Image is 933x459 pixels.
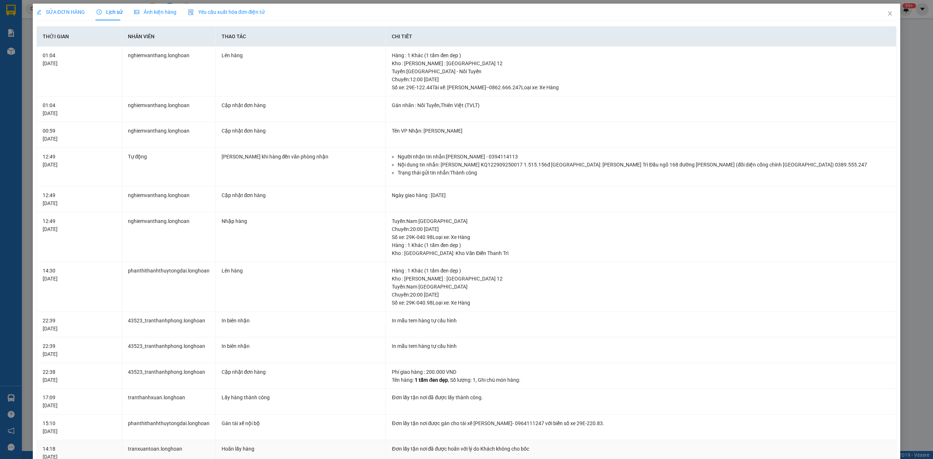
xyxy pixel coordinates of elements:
td: nghiemvanthang.longhoan [122,47,216,97]
div: 12:49 [DATE] [43,153,116,169]
td: nghiemvanthang.longhoan [122,212,216,262]
span: Ảnh kiện hàng [134,9,176,15]
div: 22:38 [DATE] [43,368,116,384]
div: Lên hàng [222,267,380,275]
div: Kho : [GEOGRAPHIC_DATA]: Kho Văn Điển Thanh Trì [392,249,890,257]
div: 01:04 [DATE] [43,51,116,67]
div: Nhập hàng [222,217,380,225]
td: nghiemvanthang.longhoan [122,187,216,212]
div: 01:04 [DATE] [43,101,116,117]
td: nghiemvanthang.longhoan [122,122,216,148]
div: Cập nhật đơn hàng [222,191,380,199]
td: phanthithanhthuytongdai.longhoan [122,262,216,312]
div: 17:09 [DATE] [43,393,116,409]
div: 22:39 [DATE] [43,317,116,333]
span: Yêu cầu xuất hóa đơn điện tử [188,9,265,15]
span: Lịch sử [97,9,122,15]
div: 00:59 [DATE] [43,127,116,143]
div: Hàng : 1 Khác (1 tấm đen dẹp ) [392,51,890,59]
div: 15:10 [DATE] [43,419,116,435]
div: 12:49 [DATE] [43,217,116,233]
span: 1 [473,377,476,383]
div: Đơn lấy tận nơi đã được hoãn với lý do Khách không cho bốc [392,445,890,453]
div: Đơn lấy tận nơi đã được lấy thành công. [392,393,890,401]
div: In biên nhận [222,342,380,350]
td: 43523_tranthanhphong.longhoan [122,312,216,338]
div: Lên hàng [222,51,380,59]
div: [PERSON_NAME] khi hàng đến văn phòng nhận [222,153,380,161]
span: 1 tấm đen dẹp [415,377,448,383]
li: Trạng thái gửi tin nhắn: Thành công [398,169,890,177]
div: In mẫu tem hàng tự cấu hình [392,342,890,350]
span: SỬA ĐƠN HÀNG [36,9,85,15]
td: 43523_tranthanhphong.longhoan [122,363,216,389]
div: Kho : [PERSON_NAME] : [GEOGRAPHIC_DATA] 12 [392,275,890,283]
td: nghiemvanthang.longhoan [122,97,216,122]
div: Tuyến : Nam [GEOGRAPHIC_DATA] Chuyến: 20:00 [DATE] Số xe: 29K-040.98 Loại xe: Xe Hàng [392,217,890,241]
span: edit [36,9,42,15]
th: Nhân viên [122,27,216,47]
th: Thao tác [216,27,386,47]
div: Hàng : 1 Khác (1 tấm đen dẹp ) [392,241,890,249]
button: Close [880,4,900,24]
div: Cập nhật đơn hàng [222,368,380,376]
div: Lấy hàng thành công [222,393,380,401]
td: phanthithanhthuytongdai.longhoan [122,415,216,440]
span: clock-circle [97,9,102,15]
th: Thời gian [37,27,122,47]
div: Ngày giao hàng : [DATE] [392,191,890,199]
div: Hoãn lấy hàng [222,445,380,453]
div: Hàng : 1 Khác (1 tấm đen dẹp ) [392,267,890,275]
div: Gán nhãn : Nối Tuyến,Thiên Việt (TVLT) [392,101,890,109]
li: Nội dung tin nhắn: [PERSON_NAME] KQ122909250017 1.515.156đ [GEOGRAPHIC_DATA]: [PERSON_NAME] Trì Đ... [398,161,890,169]
div: Đơn lấy tận nơi được gán cho tài xế [PERSON_NAME]- 0964111247 với biển số xe 29E-220.83. [392,419,890,427]
img: icon [188,9,194,15]
div: Cập nhật đơn hàng [222,101,380,109]
span: close [887,11,893,16]
td: tranthanhxuan.longhoan [122,389,216,415]
div: 14:30 [DATE] [43,267,116,283]
div: Phí giao hàng : 200.000 VND [392,368,890,376]
li: Người nhận tin nhắn: [PERSON_NAME] - 0394114113 [398,153,890,161]
th: Chi tiết [386,27,897,47]
div: 22:39 [DATE] [43,342,116,358]
div: Tuyến : Nam [GEOGRAPHIC_DATA] Chuyến: 20:00 [DATE] Số xe: 29K-040.98 Loại xe: Xe Hàng [392,283,890,307]
div: Kho : [PERSON_NAME] : [GEOGRAPHIC_DATA] 12 [392,59,890,67]
div: Tên VP Nhận: [PERSON_NAME] [392,127,890,135]
div: 12:49 [DATE] [43,191,116,207]
span: picture [134,9,139,15]
div: In biên nhận [222,317,380,325]
div: Tên hàng: , Số lượng: , Ghi chú món hàng: [392,376,890,384]
td: 43523_tranthanhphong.longhoan [122,337,216,363]
div: Cập nhật đơn hàng [222,127,380,135]
td: Tự động [122,148,216,187]
div: In mẫu tem hàng tự cấu hình [392,317,890,325]
div: Gán tài xế nội bộ [222,419,380,427]
div: Tuyến : [GEOGRAPHIC_DATA] - Nối Tuyến Chuyến: 12:00 [DATE] Số xe: 29E-122.44 Tài xế: [PERSON_NAME... [392,67,890,91]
